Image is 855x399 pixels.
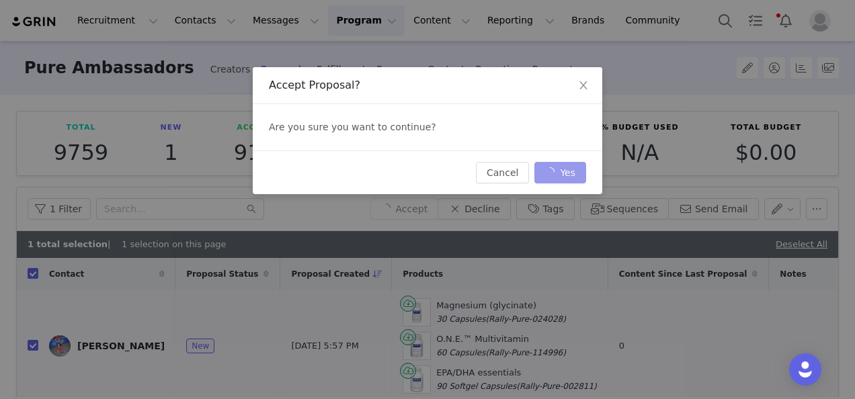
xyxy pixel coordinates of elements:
button: Close [565,67,602,105]
div: Accept Proposal? [269,78,586,93]
div: Open Intercom Messenger [789,353,821,386]
div: Are you sure you want to continue? [253,104,602,150]
i: icon: close [578,80,589,91]
button: Cancel [476,162,529,183]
